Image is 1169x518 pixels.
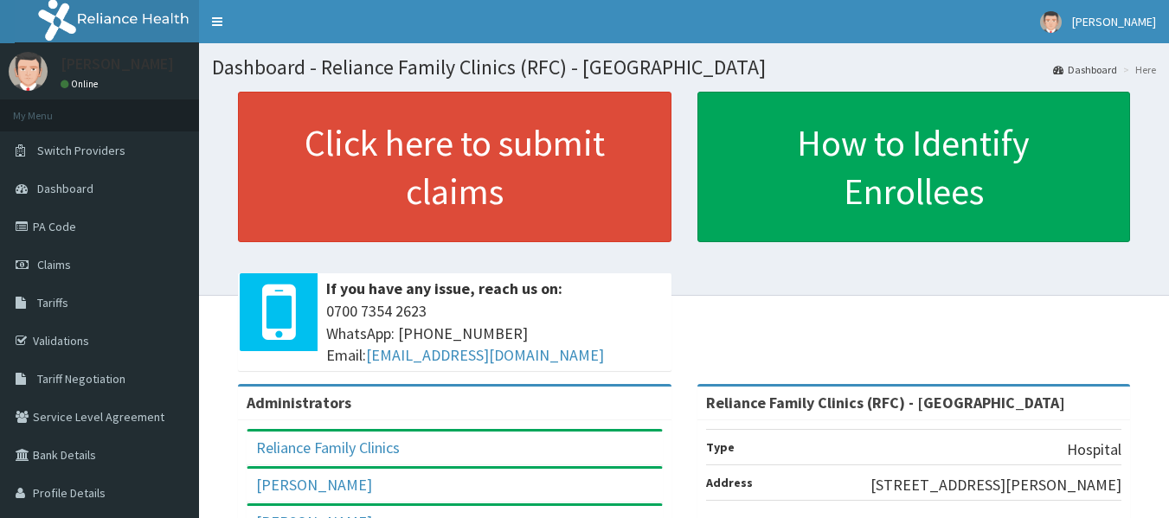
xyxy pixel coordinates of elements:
p: [PERSON_NAME] [61,56,174,72]
a: How to Identify Enrollees [697,92,1131,242]
a: [PERSON_NAME] [256,475,372,495]
span: Dashboard [37,181,93,196]
span: Tariffs [37,295,68,310]
b: Administrators [247,393,351,412]
p: Hospital [1067,438,1121,461]
img: User Image [9,52,48,91]
a: Click here to submit claims [238,92,671,242]
b: Address [706,475,753,490]
span: Claims [37,257,71,272]
span: Tariff Negotiation [37,371,125,387]
a: Online [61,78,102,90]
a: Reliance Family Clinics [256,438,400,457]
b: If you have any issue, reach us on: [326,278,562,298]
span: 0700 7354 2623 WhatsApp: [PHONE_NUMBER] Email: [326,300,663,367]
b: Type [706,439,735,455]
li: Here [1119,62,1156,77]
h1: Dashboard - Reliance Family Clinics (RFC) - [GEOGRAPHIC_DATA] [212,56,1156,79]
span: [PERSON_NAME] [1072,14,1156,29]
a: Dashboard [1053,62,1117,77]
strong: Reliance Family Clinics (RFC) - [GEOGRAPHIC_DATA] [706,393,1065,412]
p: [STREET_ADDRESS][PERSON_NAME] [870,474,1121,496]
img: User Image [1040,11,1062,33]
span: Switch Providers [37,143,125,158]
a: [EMAIL_ADDRESS][DOMAIN_NAME] [366,345,604,365]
